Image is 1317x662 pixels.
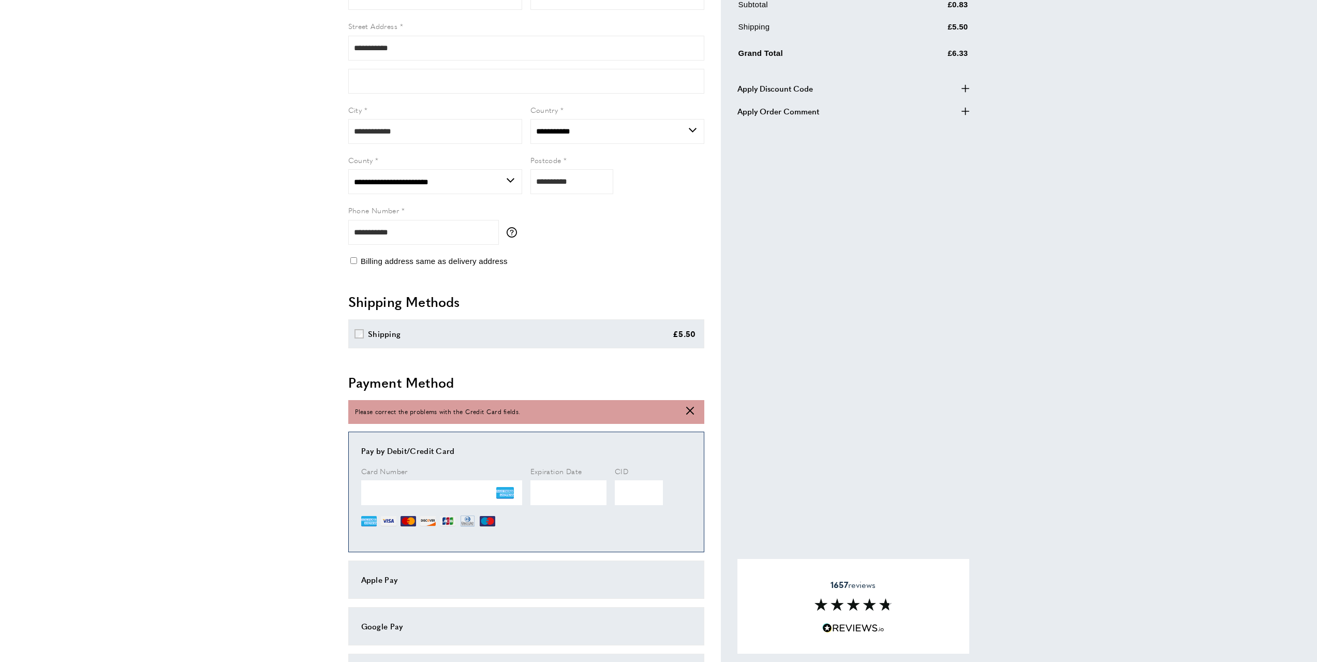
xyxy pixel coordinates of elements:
img: VI.png [381,513,396,529]
span: Please correct the problems with the Credit Card fields. [355,407,521,417]
span: Street Address [348,21,398,31]
div: Shipping [368,328,401,340]
span: Country [530,105,558,115]
td: Shipping [738,21,896,41]
img: Reviews.io 5 stars [822,623,884,633]
span: Expiration Date [530,466,582,476]
h2: Shipping Methods [348,292,704,311]
img: Reviews section [815,598,892,611]
button: More information [507,227,522,238]
img: MC.png [401,513,416,529]
span: Card Number [361,466,408,476]
span: reviews [831,579,876,590]
iframe: Secure Credit Card Frame - Credit Card Number [361,480,522,505]
img: DI.png [420,513,436,529]
img: JCB.png [440,513,455,529]
img: AE.png [496,484,514,502]
span: CID [615,466,628,476]
h2: Payment Method [348,373,704,392]
span: Apply Discount Code [737,82,813,95]
td: £6.33 [897,45,968,67]
td: £5.50 [897,21,968,41]
input: Billing address same as delivery address [350,257,357,264]
strong: 1657 [831,578,848,590]
div: £5.50 [673,328,696,340]
span: Phone Number [348,205,399,215]
div: Pay by Debit/Credit Card [361,445,691,457]
iframe: Secure Credit Card Frame - Expiration Date [530,480,607,505]
div: Google Pay [361,620,691,632]
iframe: Secure Credit Card Frame - CVV [615,480,663,505]
td: Grand Total [738,45,896,67]
span: County [348,155,373,165]
span: Billing address same as delivery address [361,257,508,266]
span: City [348,105,362,115]
img: MI.png [480,513,495,529]
img: AE.png [361,513,377,529]
img: DN.png [460,513,476,529]
span: Apply Order Comment [737,105,819,117]
span: Postcode [530,155,561,165]
div: Apple Pay [361,573,691,586]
